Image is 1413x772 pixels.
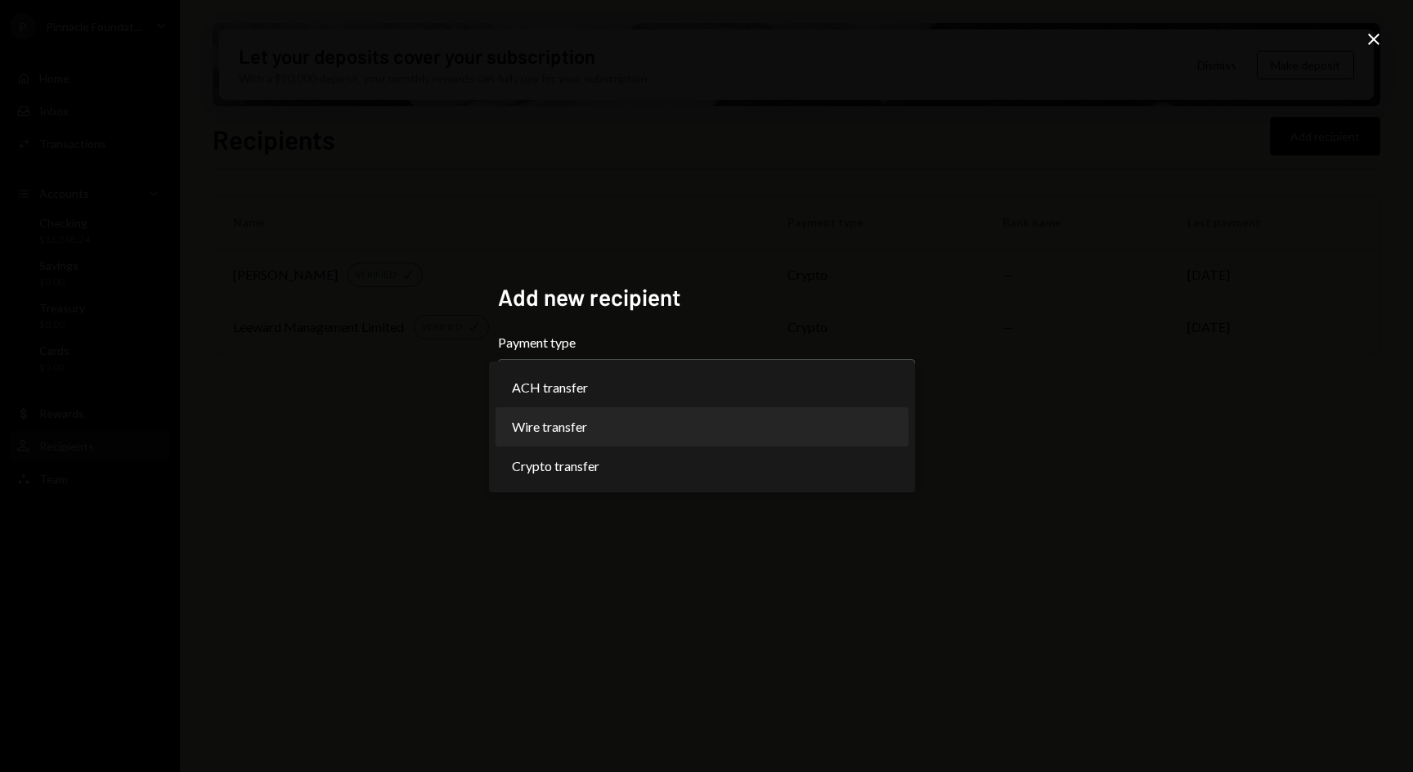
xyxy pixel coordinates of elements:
label: Payment type [498,333,915,352]
span: ACH transfer [512,378,588,397]
span: Crypto transfer [512,456,599,476]
span: Wire transfer [512,417,587,437]
button: Payment type [498,359,915,405]
h2: Add new recipient [498,281,915,313]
